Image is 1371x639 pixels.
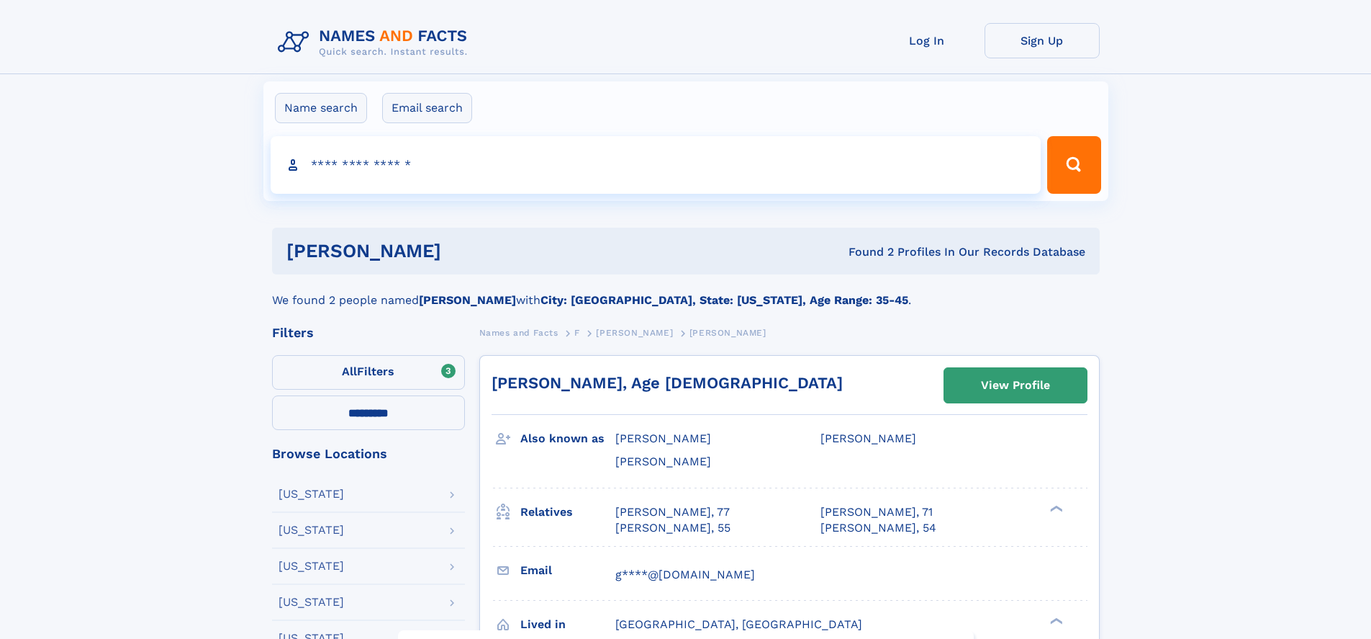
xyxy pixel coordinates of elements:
[1046,616,1064,625] div: ❯
[1046,504,1064,513] div: ❯
[342,365,357,378] span: All
[520,500,615,524] h3: Relatives
[596,323,673,341] a: [PERSON_NAME]
[645,244,1085,260] div: Found 2 Profiles In Our Records Database
[574,323,580,341] a: F
[272,23,479,62] img: Logo Names and Facts
[520,558,615,583] h3: Email
[479,323,558,341] a: Names and Facts
[981,369,1050,402] div: View Profile
[272,326,465,339] div: Filters
[279,524,344,536] div: [US_STATE]
[1047,136,1100,194] button: Search Button
[615,504,730,520] a: [PERSON_NAME], 77
[596,328,673,338] span: [PERSON_NAME]
[492,374,843,392] a: [PERSON_NAME], Age [DEMOGRAPHIC_DATA]
[279,596,344,608] div: [US_STATE]
[419,293,516,307] b: [PERSON_NAME]
[286,242,645,260] h1: [PERSON_NAME]
[944,368,1087,403] a: View Profile
[520,426,615,451] h3: Also known as
[574,328,580,338] span: F
[279,560,344,572] div: [US_STATE]
[615,617,862,631] span: [GEOGRAPHIC_DATA], [GEOGRAPHIC_DATA]
[279,488,344,500] div: [US_STATE]
[272,274,1100,309] div: We found 2 people named with .
[540,293,908,307] b: City: [GEOGRAPHIC_DATA], State: [US_STATE], Age Range: 35-45
[520,612,615,637] h3: Lived in
[275,93,367,123] label: Name search
[820,504,933,520] a: [PERSON_NAME], 71
[820,432,916,445] span: [PERSON_NAME]
[985,23,1100,58] a: Sign Up
[615,455,711,468] span: [PERSON_NAME]
[689,328,766,338] span: [PERSON_NAME]
[615,520,730,536] a: [PERSON_NAME], 55
[272,447,465,460] div: Browse Locations
[271,136,1041,194] input: search input
[820,520,936,536] a: [PERSON_NAME], 54
[869,23,985,58] a: Log In
[382,93,472,123] label: Email search
[615,432,711,445] span: [PERSON_NAME]
[272,355,465,390] label: Filters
